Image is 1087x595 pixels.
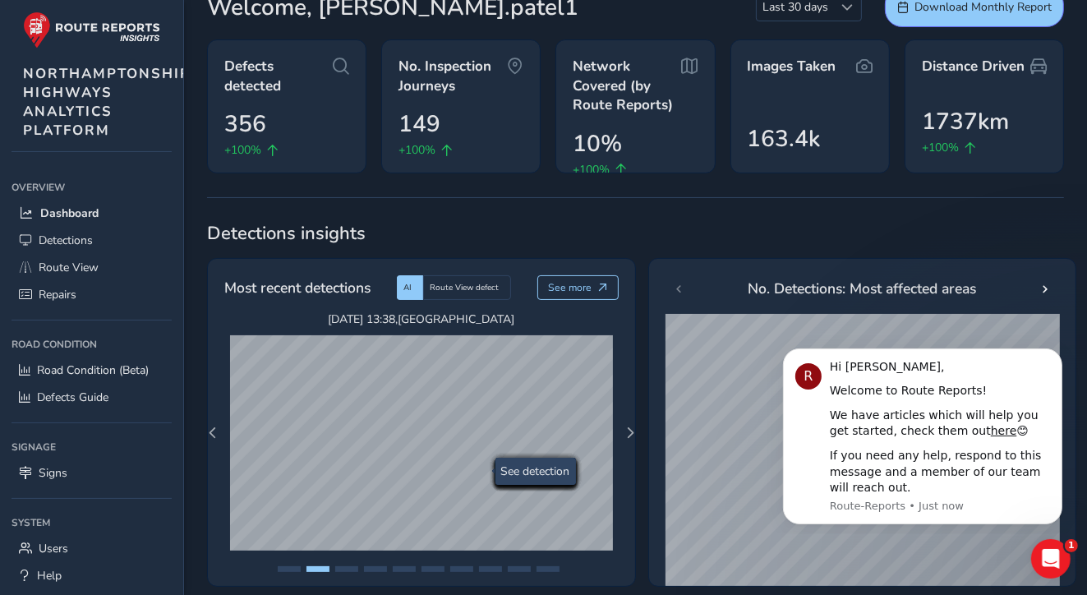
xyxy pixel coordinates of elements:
[1065,539,1078,552] span: 1
[1031,539,1071,579] iframe: Intercom live chat
[619,422,642,445] button: Next Page
[12,562,172,589] a: Help
[12,281,172,308] a: Repairs
[230,311,613,327] span: [DATE] 13:38 , [GEOGRAPHIC_DATA]
[37,568,62,583] span: Help
[573,161,610,178] span: +100%
[306,566,329,572] button: Page 2
[508,566,531,572] button: Page 9
[537,275,619,300] button: See more
[12,254,172,281] a: Route View
[12,459,172,487] a: Signs
[430,282,499,293] span: Route View defect
[12,384,172,411] a: Defects Guide
[748,278,976,299] span: No. Detections: Most affected areas
[12,435,172,459] div: Signage
[224,277,371,298] span: Most recent detections
[364,566,387,572] button: Page 4
[39,233,93,248] span: Detections
[12,175,172,200] div: Overview
[922,57,1025,76] span: Distance Driven
[23,12,160,48] img: rr logo
[748,122,821,156] span: 163.4k
[278,566,301,572] button: Page 1
[224,141,261,159] span: +100%
[39,287,76,302] span: Repairs
[37,362,149,378] span: Road Condition (Beta)
[39,260,99,275] span: Route View
[335,566,358,572] button: Page 3
[12,357,172,384] a: Road Condition (Beta)
[398,141,435,159] span: +100%
[450,566,473,572] button: Page 7
[393,566,416,572] button: Page 5
[23,64,201,140] span: NORTHAMPTONSHIRE HIGHWAYS ANALYTICS PLATFORM
[922,139,959,156] span: +100%
[40,205,99,221] span: Dashboard
[207,221,1064,246] span: Detections insights
[423,275,511,300] div: Route View defect
[398,107,440,141] span: 149
[39,465,67,481] span: Signs
[548,281,592,294] span: See more
[12,510,172,535] div: System
[37,390,108,405] span: Defects Guide
[748,57,836,76] span: Images Taken
[12,535,172,562] a: Users
[224,107,266,141] span: 356
[201,422,224,445] button: Previous Page
[224,57,333,95] span: Defects detected
[922,104,1009,139] span: 1737km
[758,334,1087,534] iframe: Intercom notifications message
[12,200,172,227] a: Dashboard
[12,227,172,254] a: Detections
[398,57,507,95] span: No. Inspection Journeys
[573,127,622,161] span: 10%
[12,332,172,357] div: Road Condition
[479,566,502,572] button: Page 8
[421,566,444,572] button: Page 6
[573,57,681,115] span: Network Covered (by Route Reports)
[403,282,412,293] span: AI
[537,566,560,572] button: Page 10
[397,275,423,300] div: AI
[39,541,68,556] span: Users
